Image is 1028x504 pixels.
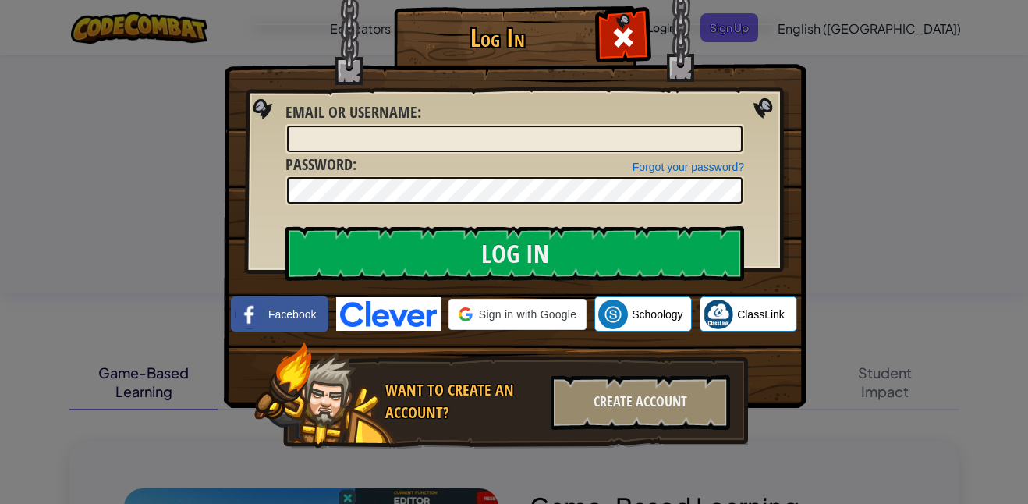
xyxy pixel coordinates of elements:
[551,375,730,430] div: Create Account
[268,307,316,322] span: Facebook
[737,307,785,322] span: ClassLink
[235,300,264,329] img: facebook_small.png
[285,101,417,122] span: Email or Username
[385,379,541,424] div: Want to create an account?
[704,300,733,329] img: classlink-logo-small.png
[448,299,587,330] div: Sign in with Google
[598,300,628,329] img: schoology.png
[479,307,576,322] span: Sign in with Google
[336,297,441,331] img: clever-logo-blue.png
[285,154,356,176] label: :
[632,307,682,322] span: Schoology
[398,24,597,51] h1: Log In
[285,154,353,175] span: Password
[633,161,744,173] a: Forgot your password?
[285,101,421,124] label: :
[285,226,744,281] input: Log In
